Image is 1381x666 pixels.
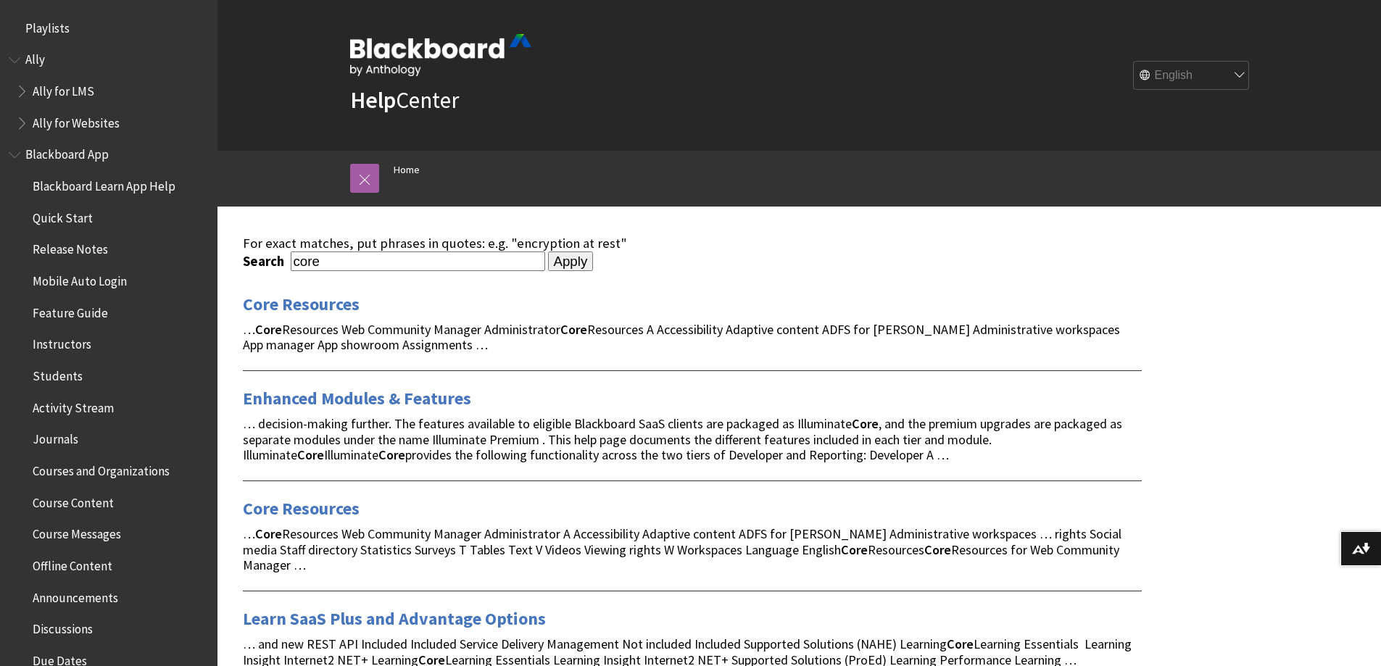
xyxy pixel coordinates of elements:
span: Activity Stream [33,396,114,415]
span: … decision-making further. The features available to eligible Blackboard SaaS clients are package... [243,415,1122,464]
select: Site Language Selector [1134,62,1250,91]
nav: Book outline for Playlists [9,16,209,41]
span: Ally [25,48,45,67]
strong: Help [350,86,396,115]
span: Discussions [33,617,93,636]
a: Enhanced Modules & Features [243,387,471,410]
span: … Resources Web Community Manager Administrator Resources A Accessibility Adaptive content ADFS f... [243,321,1120,354]
span: Playlists [25,16,70,36]
span: Course Messages [33,523,121,542]
span: Announcements [33,586,118,605]
strong: Core [841,541,868,558]
span: Courses and Organizations [33,459,170,478]
div: For exact matches, put phrases in quotes: e.g. "encryption at rest" [243,236,1142,251]
span: Blackboard App [25,143,109,162]
a: Core Resources [243,497,360,520]
strong: Core [378,446,405,463]
strong: Core [947,636,974,652]
nav: Book outline for Anthology Ally Help [9,48,209,136]
span: Ally for LMS [33,79,94,99]
strong: Core [852,415,879,432]
span: Feature Guide [33,301,108,320]
span: Journals [33,428,78,447]
span: Release Notes [33,238,108,257]
span: Offline Content [33,554,112,573]
strong: Core [924,541,951,558]
a: HelpCenter [350,86,459,115]
a: Learn SaaS Plus and Advantage Options [243,607,546,630]
span: Mobile Auto Login [33,269,127,288]
strong: Core [255,525,282,542]
a: Home [394,161,420,179]
img: Blackboard by Anthology [350,34,531,76]
a: Core Resources [243,293,360,316]
span: Ally for Websites [33,111,120,130]
span: Instructors [33,333,91,352]
span: Students [33,364,83,383]
span: Blackboard Learn App Help [33,174,175,193]
strong: Core [560,321,587,338]
strong: Core [255,321,282,338]
label: Search [243,253,288,270]
span: … Resources Web Community Manager Administrator A Accessibility Adaptive content ADFS for [PERSON... [243,525,1121,574]
span: Course Content [33,491,114,510]
input: Apply [548,251,594,272]
span: Quick Start [33,206,93,225]
strong: Core [297,446,324,463]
